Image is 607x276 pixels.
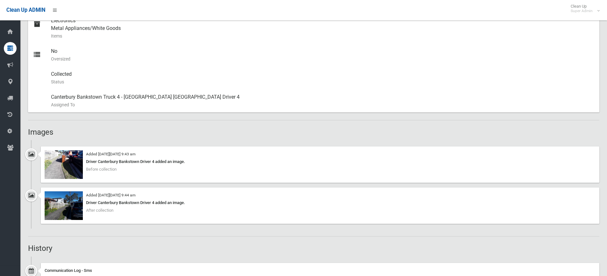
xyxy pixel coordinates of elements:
h2: Images [28,128,599,136]
div: Household Furniture Electronics Metal Appliances/White Goods [51,5,594,44]
small: Oversized [51,55,594,63]
div: Driver Canterbury Bankstown Driver 4 added an image. [45,158,596,166]
h2: History [28,244,599,252]
small: Status [51,78,594,86]
span: After collection [86,208,113,213]
img: 2025-08-2809.43.281818386113925180830.jpg [45,150,83,179]
small: Added [DATE][DATE] 9:44 am [86,193,135,197]
span: Clean Up ADMIN [6,7,45,13]
img: 2025-08-2809.44.324616460977632264535.jpg [45,191,83,220]
div: Collected [51,67,594,89]
small: Items [51,32,594,40]
div: No [51,44,594,67]
span: Before collection [86,167,117,172]
small: Assigned To [51,101,594,109]
span: Clean Up [567,4,599,13]
div: Canterbury Bankstown Truck 4 - [GEOGRAPHIC_DATA] [GEOGRAPHIC_DATA] Driver 4 [51,89,594,112]
small: Super Admin [571,9,593,13]
small: Added [DATE][DATE] 9:43 am [86,152,135,156]
div: Driver Canterbury Bankstown Driver 4 added an image. [45,199,596,207]
div: Communication Log - Sms [45,267,596,274]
